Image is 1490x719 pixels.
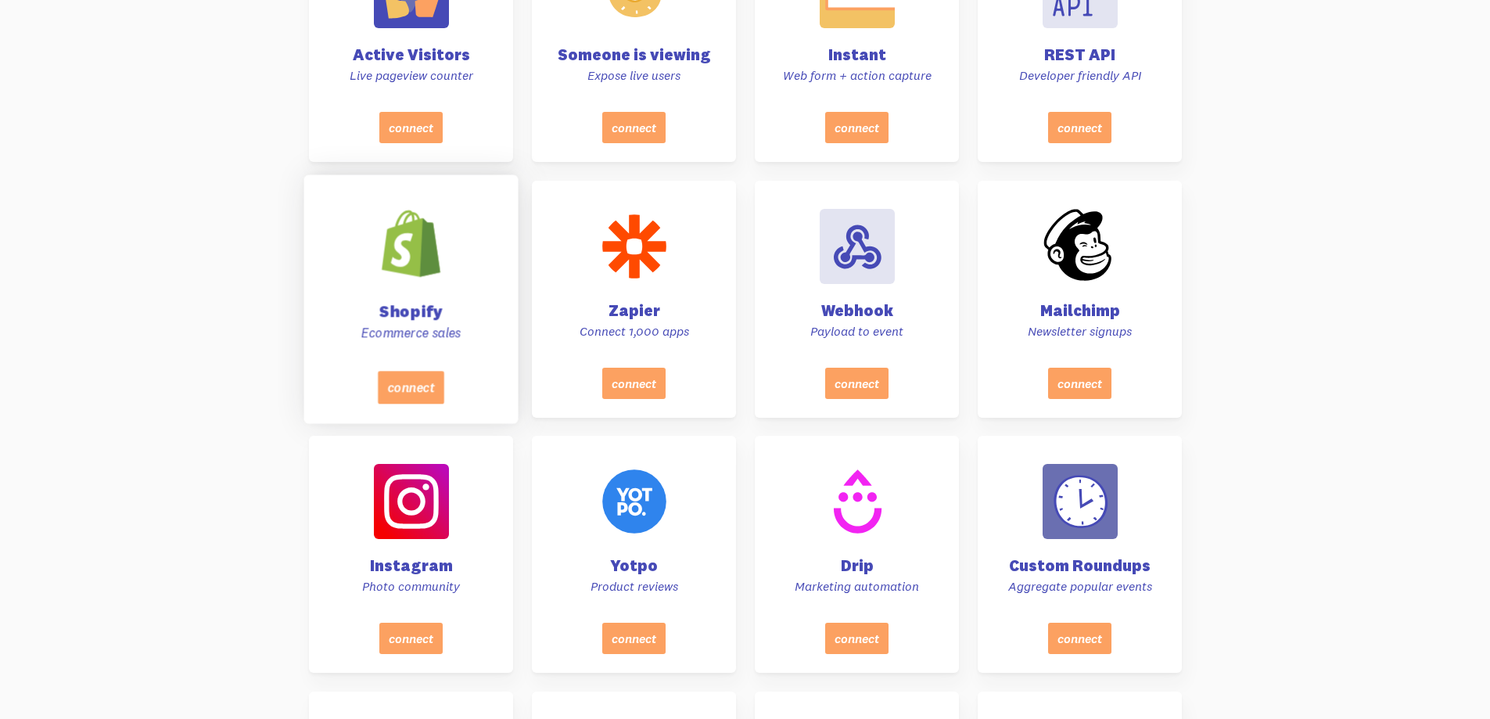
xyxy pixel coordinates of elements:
h4: Zapier [551,303,717,318]
h4: Yotpo [551,558,717,573]
h4: Active Visitors [328,47,494,63]
button: connect [379,112,443,143]
button: connect [825,112,889,143]
p: Expose live users [551,67,717,84]
h4: Shopify [323,303,498,319]
p: Aggregate popular events [996,578,1163,595]
h4: Webhook [774,303,940,318]
button: connect [1048,367,1111,398]
a: Instagram Photo community connect [309,436,513,673]
button: connect [602,367,666,398]
h4: Custom Roundups [996,558,1163,573]
p: Newsletter signups [996,323,1163,340]
button: connect [379,623,443,654]
a: Drip Marketing automation connect [755,436,959,673]
h4: Drip [774,558,940,573]
button: connect [1048,623,1111,654]
h4: Someone is viewing [551,47,717,63]
button: connect [377,371,443,404]
h4: Instant [774,47,940,63]
p: Payload to event [774,323,940,340]
p: Web form + action capture [774,67,940,84]
button: connect [602,623,666,654]
h4: REST API [996,47,1163,63]
a: Custom Roundups Aggregate popular events connect [978,436,1182,673]
p: Ecommerce sales [323,324,498,341]
a: Zapier Connect 1,000 apps connect [532,181,736,418]
button: connect [825,623,889,654]
p: Marketing automation [774,578,940,595]
p: Photo community [328,578,494,595]
a: Webhook Payload to event connect [755,181,959,418]
p: Connect 1,000 apps [551,323,717,340]
h4: Mailchimp [996,303,1163,318]
p: Live pageview counter [328,67,494,84]
button: connect [825,367,889,398]
button: connect [602,112,666,143]
p: Product reviews [551,578,717,595]
h4: Instagram [328,558,494,573]
a: Mailchimp Newsletter signups connect [978,181,1182,418]
a: Yotpo Product reviews connect [532,436,736,673]
button: connect [1048,112,1111,143]
a: Shopify Ecommerce sales connect [303,174,518,423]
p: Developer friendly API [996,67,1163,84]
